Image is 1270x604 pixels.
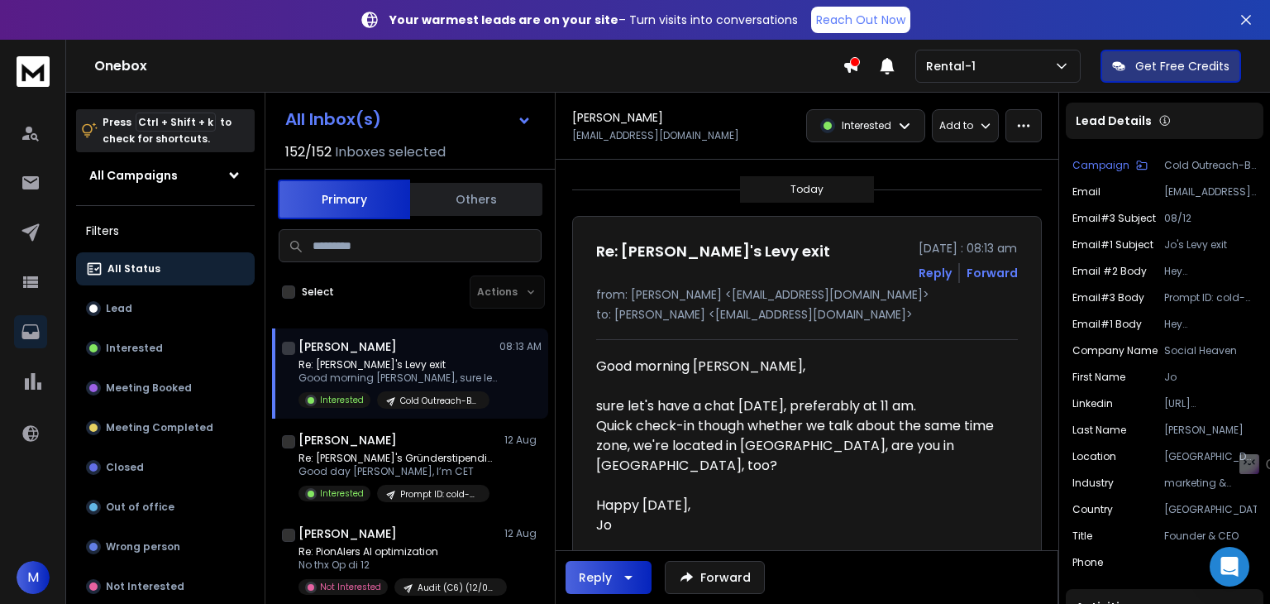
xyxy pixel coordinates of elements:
p: Closed [106,461,144,474]
p: Jo's Levy exit [1164,238,1257,252]
a: Reach Out Now [811,7,910,33]
button: All Status [76,252,255,285]
p: 08:13 AM [499,340,542,353]
p: 12 Aug [504,434,542,447]
p: Interested [320,487,364,500]
p: Interested [320,394,364,406]
p: Email#3 Subject [1072,212,1156,225]
div: Happy [DATE], [596,496,1005,515]
button: Meeting Booked [76,372,255,405]
p: Jo [1164,371,1257,384]
p: Rental-1 [926,58,982,74]
p: [EMAIL_ADDRESS][DOMAIN_NAME] [572,129,739,142]
button: Meeting Completed [76,411,255,444]
p: Lead Details [1076,113,1152,129]
h1: [PERSON_NAME] [298,338,397,355]
div: Forward [967,265,1018,281]
p: Cold Outreach-B7 (12/08) [1164,159,1257,172]
h1: All Inbox(s) [285,111,381,127]
p: – Turn visits into conversations [389,12,798,28]
button: Closed [76,451,255,484]
p: title [1072,530,1092,543]
p: Campaign [1072,159,1129,172]
p: [GEOGRAPHIC_DATA], [GEOGRAPHIC_DATA] [1164,450,1257,463]
h1: [PERSON_NAME] [298,525,397,542]
button: Out of office [76,491,255,524]
div: Open Intercom Messenger [1210,547,1249,587]
p: Social Heaven [1164,344,1257,357]
p: [URL][DOMAIN_NAME][PERSON_NAME] [1164,397,1257,410]
img: logo [17,56,50,87]
p: Out of office [106,501,174,514]
p: Prompt ID: cold-ai-reply-b7 (cold outreach) (11/08) [400,488,480,501]
p: Re: [PERSON_NAME]'s Levy exit [298,358,497,372]
p: [DATE] : 08:13 am [919,240,1018,256]
p: Country [1072,503,1113,516]
div: Quick check-in though whether we talk about the same time zone, we're located in [GEOGRAPHIC_DATA... [596,416,1005,476]
p: Email #2 Body [1072,265,1147,278]
p: [EMAIL_ADDRESS][DOMAIN_NAME] [1164,185,1257,199]
p: Today [790,183,824,196]
h3: Inboxes selected [335,142,446,162]
p: Last Name [1072,424,1126,437]
button: All Campaigns [76,159,255,192]
p: linkedin [1072,397,1113,410]
p: Add to [939,119,973,132]
p: Not Interested [320,581,381,593]
p: [GEOGRAPHIC_DATA] [1164,503,1257,516]
h1: Re: [PERSON_NAME]'s Levy exit [596,240,830,263]
button: Not Interested [76,570,255,603]
p: Hey [PERSON_NAME],<br><br>Your journey from founding Levy & [PERSON_NAME] to your successful exit... [1164,318,1257,331]
button: Forward [665,561,765,594]
p: Email#3 Body [1072,291,1144,304]
p: No thx Op di 12 [298,558,497,572]
strong: Your warmest leads are on your site [389,12,618,28]
p: from: [PERSON_NAME] <[EMAIL_ADDRESS][DOMAIN_NAME]> [596,286,1018,303]
button: Primary [278,180,410,219]
button: Reply [566,561,652,594]
p: Hey [PERSON_NAME],<br><br>Just following up 🙂<br><br>Most companies burn their domains with bad c... [1164,265,1257,278]
div: sure let's have a chat [DATE], preferably at 11 am. [596,396,1005,416]
p: Re: [PERSON_NAME]'s Gründerstipendiat achievement [298,452,497,465]
p: Re: PionAIers AI optimization [298,545,497,558]
p: to: [PERSON_NAME] <[EMAIL_ADDRESS][DOMAIN_NAME]> [596,306,1018,323]
p: Press to check for shortcuts. [103,114,232,147]
button: All Inbox(s) [272,103,545,136]
h1: [PERSON_NAME] [572,109,663,126]
p: Phone [1072,556,1103,569]
p: Industry [1072,477,1114,490]
p: [PERSON_NAME] [1164,424,1257,437]
h3: Filters [76,219,255,242]
h1: Onebox [94,56,843,76]
p: First Name [1072,371,1125,384]
p: Reach Out Now [816,12,905,28]
p: Good day [PERSON_NAME], I’m CET [298,465,497,478]
p: Email [1072,185,1101,199]
div: Good morning [PERSON_NAME], [596,357,1005,535]
p: Cold Outreach-B7 (12/08) [400,395,480,407]
p: Get Free Credits [1135,58,1229,74]
p: Audit (C6) (12/08) [418,582,497,594]
p: Interested [106,342,163,355]
button: M [17,561,50,594]
p: Location [1072,450,1116,463]
p: Meeting Completed [106,421,213,434]
p: Good morning [PERSON_NAME], sure let's [298,372,497,385]
span: Ctrl + Shift + k [136,113,216,132]
p: Not Interested [106,580,184,593]
h1: All Campaigns [89,167,178,184]
p: Interested [842,119,891,132]
span: 152 / 152 [285,142,332,162]
div: Reply [579,569,612,586]
button: Others [410,181,542,218]
button: Get Free Credits [1101,50,1241,83]
p: marketing & advertising [1164,477,1257,490]
p: Email#1 Body [1072,318,1142,331]
p: Email#1 Subject [1072,238,1153,252]
h1: [PERSON_NAME] [298,432,397,448]
p: 12 Aug [504,527,542,540]
p: Prompt ID: cold-ai-reply-b7 (cold outreach) [1164,291,1257,304]
button: Campaign [1072,159,1148,172]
